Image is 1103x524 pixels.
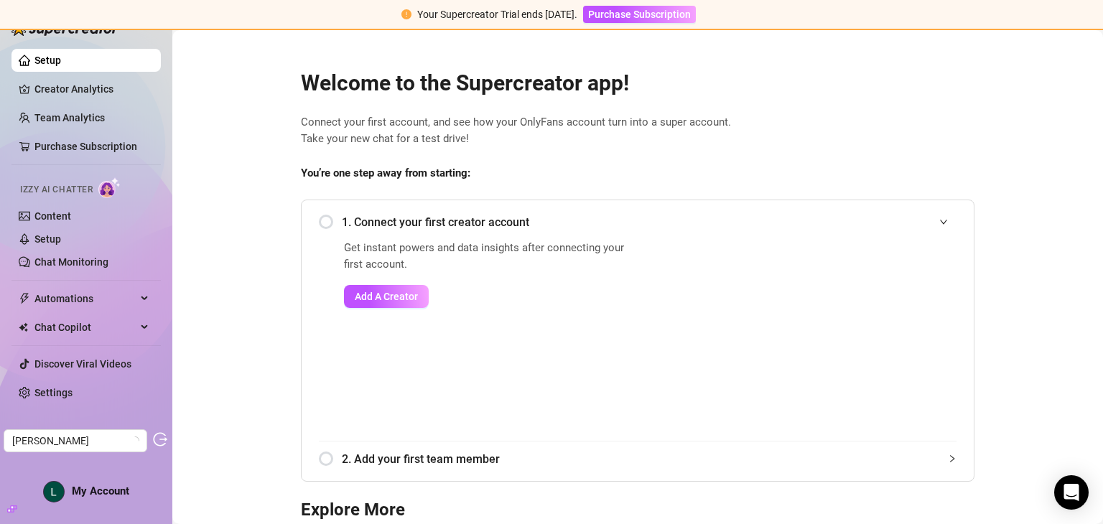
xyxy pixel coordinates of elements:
[7,504,17,514] span: build
[34,387,73,398] a: Settings
[342,450,957,468] span: 2. Add your first team member
[1054,475,1089,510] div: Open Intercom Messenger
[34,78,149,100] a: Creator Analytics
[34,141,137,152] a: Purchase Subscription
[301,167,470,179] strong: You’re one step away from starting:
[583,6,696,23] button: Purchase Subscription
[72,485,129,497] span: My Account
[583,9,696,20] a: Purchase Subscription
[319,441,957,477] div: 2. Add your first team member
[588,9,691,20] span: Purchase Subscription
[130,436,139,445] span: loading
[98,177,121,198] img: AI Chatter
[19,293,30,304] span: thunderbolt
[342,213,957,231] span: 1. Connect your first creator account
[301,499,974,522] h3: Explore More
[44,482,64,502] img: ACg8ocIePU04o8qxbucbFT36Pb-7WGHtgMz1MMZlhduuerwpwcj55A=s96-c
[34,287,136,310] span: Automations
[34,55,61,66] a: Setup
[301,70,974,97] h2: Welcome to the Supercreator app!
[153,432,167,446] span: logout
[19,322,28,332] img: Chat Copilot
[344,240,633,273] span: Get instant powers and data insights after connecting your first account.
[34,256,108,268] a: Chat Monitoring
[344,285,633,308] a: Add A Creator
[301,114,974,148] span: Connect your first account, and see how your OnlyFans account turn into a super account. Take you...
[939,217,948,226] span: expanded
[344,285,429,308] button: Add A Creator
[34,358,131,370] a: Discover Viral Videos
[34,233,61,245] a: Setup
[34,210,71,222] a: Content
[34,112,105,123] a: Team Analytics
[12,430,139,452] span: Lizzie Star
[20,183,93,197] span: Izzy AI Chatter
[948,454,957,463] span: collapsed
[669,240,957,424] iframe: Add Creators
[417,9,577,20] span: Your Supercreator Trial ends [DATE].
[319,205,957,240] div: 1. Connect your first creator account
[401,9,411,19] span: exclamation-circle
[34,316,136,339] span: Chat Copilot
[355,291,418,302] span: Add A Creator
